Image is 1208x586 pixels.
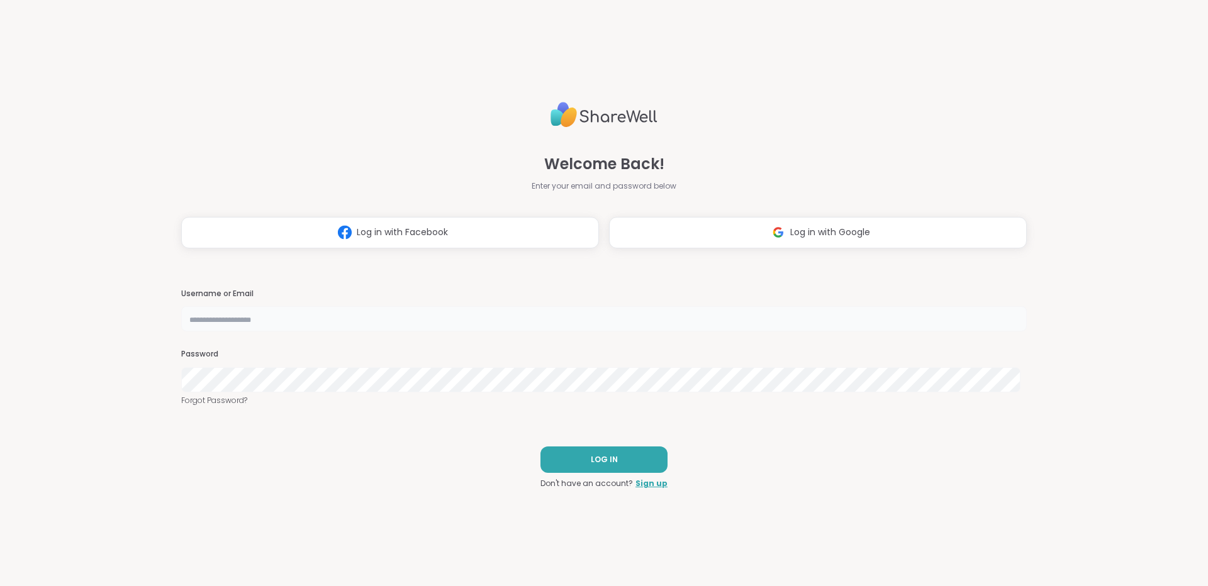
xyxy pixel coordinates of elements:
[544,153,664,175] span: Welcome Back!
[181,349,1027,360] h3: Password
[540,446,668,473] button: LOG IN
[635,478,668,489] a: Sign up
[609,217,1027,248] button: Log in with Google
[357,226,448,239] span: Log in with Facebook
[181,289,1027,299] h3: Username or Email
[181,217,599,248] button: Log in with Facebook
[532,180,676,192] span: Enter your email and password below
[591,454,618,465] span: LOG IN
[790,226,870,239] span: Log in with Google
[181,395,1027,406] a: Forgot Password?
[540,478,633,489] span: Don't have an account?
[766,221,790,244] img: ShareWell Logomark
[333,221,357,244] img: ShareWell Logomark
[551,97,657,133] img: ShareWell Logo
